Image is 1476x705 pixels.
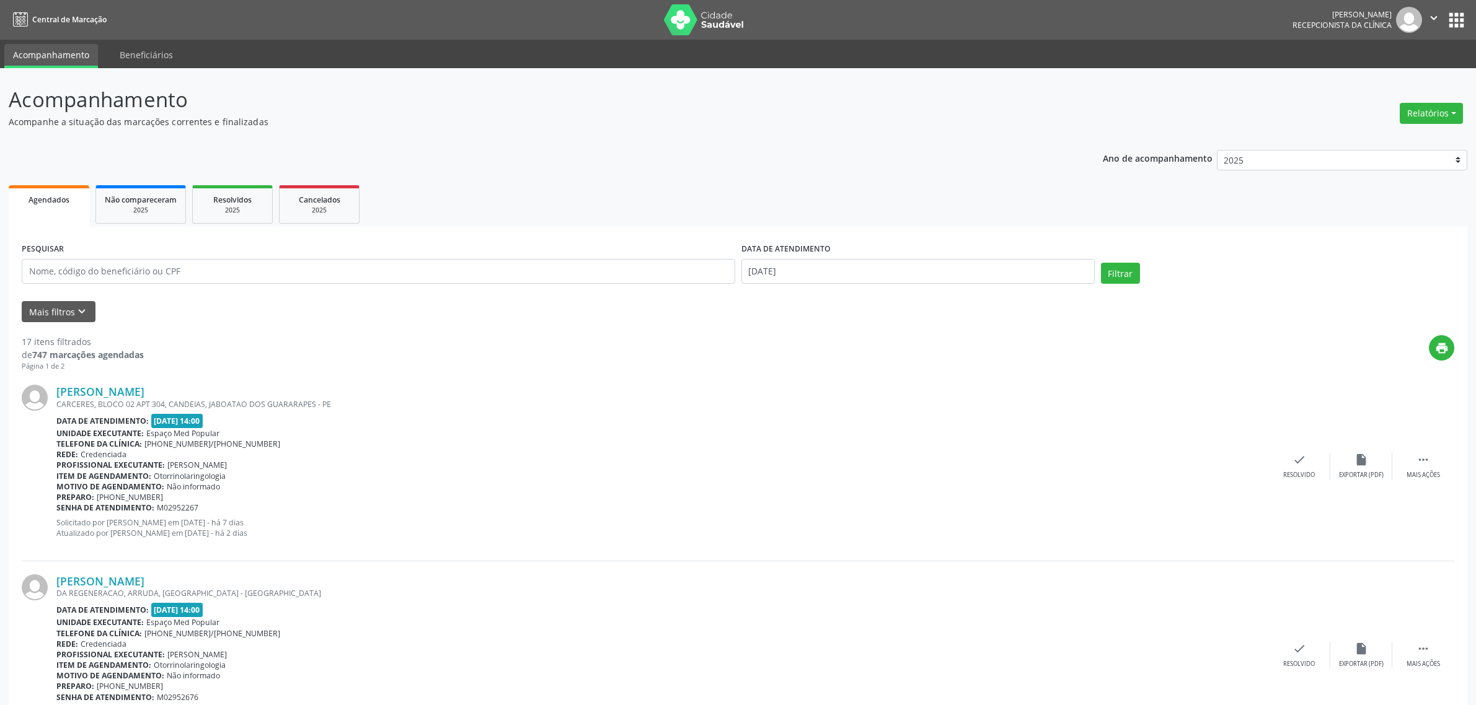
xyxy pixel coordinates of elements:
i: print [1435,341,1449,355]
b: Preparo: [56,681,94,691]
a: Acompanhamento [4,44,98,68]
b: Telefone da clínica: [56,628,142,639]
div: 2025 [105,206,177,215]
div: Exportar (PDF) [1339,471,1384,479]
span: M02952267 [157,502,198,513]
span: Credenciada [81,449,126,460]
p: Solicitado por [PERSON_NAME] em [DATE] - há 7 dias Atualizado por [PERSON_NAME] em [DATE] - há 2 ... [56,517,1268,538]
div: 2025 [288,206,350,215]
span: Não informado [167,670,220,681]
div: Página 1 de 2 [22,361,144,372]
div: DA REGENERACAO, ARRUDA, [GEOGRAPHIC_DATA] - [GEOGRAPHIC_DATA] [56,588,1268,598]
label: DATA DE ATENDIMENTO [741,240,831,259]
b: Item de agendamento: [56,660,151,670]
b: Senha de atendimento: [56,502,154,513]
div: de [22,348,144,361]
b: Senha de atendimento: [56,692,154,703]
span: Otorrinolaringologia [154,471,226,481]
p: Ano de acompanhamento [1103,150,1213,165]
i:  [1416,453,1430,466]
span: Otorrinolaringologia [154,660,226,670]
span: Recepcionista da clínica [1293,20,1392,30]
b: Unidade executante: [56,617,144,628]
a: Central de Marcação [9,9,107,30]
span: [PHONE_NUMBER] [97,681,163,691]
i: check [1293,453,1306,466]
span: Central de Marcação [32,14,107,25]
b: Rede: [56,639,78,649]
b: Rede: [56,449,78,460]
div: Mais ações [1407,660,1440,668]
div: Resolvido [1283,471,1315,479]
b: Item de agendamento: [56,471,151,481]
button: Mais filtroskeyboard_arrow_down [22,301,95,323]
b: Profissional executante: [56,460,165,470]
span: Não compareceram [105,195,177,205]
div: CARCERES, BLOCO 02 APT 304, CANDEIAS, JABOATAO DOS GUARARAPES - PE [56,399,1268,409]
label: PESQUISAR [22,240,64,259]
span: [DATE] 14:00 [151,414,203,428]
div: Mais ações [1407,471,1440,479]
span: Cancelados [299,195,340,205]
span: [PHONE_NUMBER]/[PHONE_NUMBER] [144,439,280,449]
button:  [1422,7,1446,33]
span: [PERSON_NAME] [167,460,227,470]
b: Profissional executante: [56,649,165,660]
span: [PERSON_NAME] [167,649,227,660]
b: Data de atendimento: [56,416,149,426]
button: apps [1446,9,1467,31]
i: keyboard_arrow_down [75,305,89,318]
b: Telefone da clínica: [56,439,142,449]
span: Agendados [29,195,69,205]
span: Resolvidos [213,195,252,205]
img: img [1396,7,1422,33]
span: Credenciada [81,639,126,649]
p: Acompanhe a situação das marcações correntes e finalizadas [9,115,1030,128]
span: Espaço Med Popular [146,617,219,628]
span: [PHONE_NUMBER] [97,492,163,502]
b: Motivo de agendamento: [56,481,164,492]
a: [PERSON_NAME] [56,385,144,398]
a: [PERSON_NAME] [56,574,144,588]
i:  [1416,642,1430,655]
a: Beneficiários [111,44,182,66]
input: Nome, código do beneficiário ou CPF [22,259,735,284]
i: insert_drive_file [1354,453,1368,466]
span: Espaço Med Popular [146,428,219,439]
div: Exportar (PDF) [1339,660,1384,668]
div: 17 itens filtrados [22,335,144,348]
strong: 747 marcações agendadas [32,349,144,361]
span: [DATE] 14:00 [151,603,203,617]
button: Filtrar [1101,263,1140,284]
b: Data de atendimento: [56,605,149,615]
i: insert_drive_file [1354,642,1368,655]
div: [PERSON_NAME] [1293,9,1392,20]
i:  [1427,11,1441,25]
button: print [1429,335,1454,361]
button: Relatórios [1400,103,1463,124]
img: img [22,574,48,600]
span: M02952676 [157,692,198,703]
i: check [1293,642,1306,655]
span: Não informado [167,481,220,492]
b: Preparo: [56,492,94,502]
img: img [22,385,48,411]
b: Motivo de agendamento: [56,670,164,681]
input: Selecione um intervalo [741,259,1095,284]
div: 2025 [201,206,263,215]
p: Acompanhamento [9,84,1030,115]
div: Resolvido [1283,660,1315,668]
b: Unidade executante: [56,428,144,439]
span: [PHONE_NUMBER]/[PHONE_NUMBER] [144,628,280,639]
